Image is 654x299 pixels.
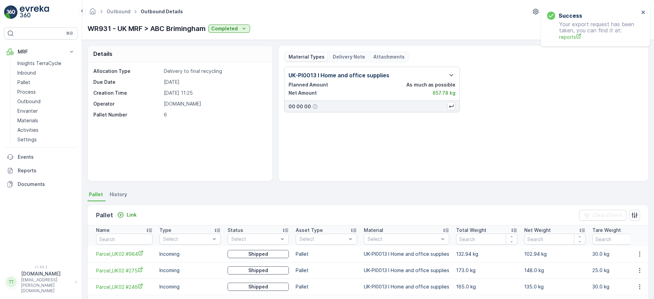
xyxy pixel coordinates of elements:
[289,53,325,60] p: Material Types
[208,25,250,33] button: Completed
[156,262,224,279] td: Incoming
[93,68,161,75] p: Allocation Type
[289,71,389,79] p: UK-PI0013 I Home and office supplies
[164,68,265,75] p: Delivery to final recycling
[289,81,328,88] p: Planned Amount
[312,104,318,109] div: Help Tooltip Icon
[15,106,78,116] a: Envanter
[4,177,78,191] a: Documents
[521,279,589,295] td: 135.0 kg
[4,265,78,269] span: v 1.49.3
[592,234,654,245] input: Search
[15,78,78,87] a: Pallet
[18,181,75,188] p: Documents
[360,262,453,279] td: UK-PI0013 I Home and office supplies
[17,79,30,86] p: Pallet
[96,267,153,274] a: Parcel_UK02 #275
[592,227,621,234] p: Tare Weight
[156,279,224,295] td: Incoming
[96,210,113,220] p: Pallet
[406,81,455,88] p: As much as possible
[93,111,161,118] p: Pallet Number
[292,262,360,279] td: Pallet
[456,234,517,245] input: Search
[96,227,110,234] p: Name
[164,100,265,107] p: [DOMAIN_NAME]
[559,33,639,41] a: reports
[456,227,486,234] p: Total Weight
[17,60,61,67] p: Insights TerraCycle
[524,227,551,234] p: Net Weight
[4,5,18,19] img: logo
[18,154,75,160] p: Events
[89,10,96,16] a: Homepage
[17,117,38,124] p: Materials
[88,23,206,34] p: WR931 - UK MRF > ABC Brimingham
[96,283,153,290] a: Parcel_UK02 #246
[15,125,78,135] a: Activities
[164,79,265,85] p: [DATE]
[296,227,323,234] p: Asset Type
[18,48,64,55] p: MRF
[368,236,439,242] p: Select
[228,266,289,274] button: Shipped
[248,283,268,290] p: Shipped
[4,150,78,164] a: Events
[453,262,521,279] td: 173.0 kg
[93,50,112,58] p: Details
[333,53,365,60] p: Delivery Note
[93,100,161,107] p: Operator
[17,108,38,114] p: Envanter
[20,5,49,19] img: logo_light-DOdMpM7g.png
[127,211,137,218] p: Link
[159,227,171,234] p: Type
[559,12,582,20] h3: Success
[17,69,36,76] p: Inbound
[164,90,265,96] p: [DATE] 11:25
[289,90,317,96] p: Net Amount
[547,21,639,41] p: Your export request has been taken, you can find it at:
[15,59,78,68] a: Insights TerraCycle
[17,136,37,143] p: Settings
[89,191,103,198] span: Pallet
[248,251,268,257] p: Shipped
[15,135,78,144] a: Settings
[6,277,17,287] div: TT
[433,90,455,96] p: 657.78 kg
[15,68,78,78] a: Inbound
[228,250,289,258] button: Shipped
[18,167,75,174] p: Reports
[453,279,521,295] td: 165.0 kg
[228,283,289,291] button: Shipped
[163,236,210,242] p: Select
[15,97,78,106] a: Outbound
[66,31,73,36] p: ⌘B
[139,8,184,15] span: Outbound Details
[114,211,139,219] button: Link
[17,98,41,105] p: Outbound
[21,277,72,294] p: [EMAIL_ADDRESS][PERSON_NAME][DOMAIN_NAME]
[156,246,224,262] td: Incoming
[292,279,360,295] td: Pallet
[292,246,360,262] td: Pallet
[453,246,521,262] td: 132.94 kg
[231,236,278,242] p: Select
[96,234,153,245] input: Search
[17,89,36,95] p: Process
[360,246,453,262] td: UK-PI0013 I Home and office supplies
[164,111,265,118] p: 6
[4,270,78,294] button: TT[DOMAIN_NAME][EMAIL_ADDRESS][PERSON_NAME][DOMAIN_NAME]
[360,279,453,295] td: UK-PI0013 I Home and office supplies
[93,79,161,85] p: Due Date
[96,250,153,257] span: Parcel_UK02 #984
[4,45,78,59] button: MRF
[248,267,268,274] p: Shipped
[93,90,161,96] p: Creation Time
[211,25,238,32] p: Completed
[107,9,130,14] a: Outbound
[521,246,589,262] td: 102.94 kg
[4,164,78,177] a: Reports
[15,87,78,97] a: Process
[373,53,405,60] p: Attachments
